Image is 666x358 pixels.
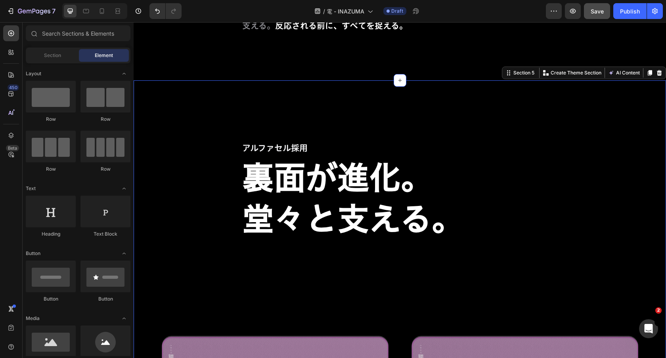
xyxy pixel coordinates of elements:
div: Publish [620,7,640,15]
span: Media [26,315,40,322]
h2: Rich Text Editor. Editing area: main [108,134,425,218]
div: 450 [8,84,19,91]
span: Toggle open [118,247,130,260]
div: Row [26,166,76,173]
span: Save [591,8,604,15]
div: Rich Text Editor. Editing area: main [108,118,425,134]
span: / [323,7,325,15]
div: Heading [26,230,76,238]
span: Button [26,250,40,257]
span: Toggle open [118,67,130,80]
button: 7 [3,3,59,19]
button: Save [584,3,610,19]
span: Draft [391,8,403,15]
div: Beta [6,145,19,151]
iframe: Design area [134,22,666,358]
button: Publish [613,3,647,19]
span: Layout [26,70,41,77]
div: Row [80,166,130,173]
div: Row [26,116,76,123]
span: Section [44,52,61,59]
span: Text [26,185,36,192]
button: AI Content [473,46,508,55]
div: Button [26,295,76,303]
span: 電 - INAZUMA [327,7,364,15]
div: Text Block [80,230,130,238]
div: Section 5 [378,47,402,54]
strong: 堂々と支える。 [109,181,330,212]
div: Row [80,116,130,123]
p: ⁠⁠⁠⁠⁠⁠⁠ [109,135,424,217]
span: Toggle open [118,182,130,195]
p: 7 [52,6,55,16]
span: 2 [655,307,662,314]
iframe: Intercom live chat [639,319,658,338]
div: Undo/Redo [149,3,182,19]
p: Create Theme Section [417,47,468,54]
span: Element [95,52,113,59]
strong: 裏面が進化。 [109,139,299,171]
div: Button [80,295,130,303]
span: Toggle open [118,312,130,325]
p: アルファセル採用 [109,118,424,133]
input: Search Sections & Elements [26,25,130,41]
